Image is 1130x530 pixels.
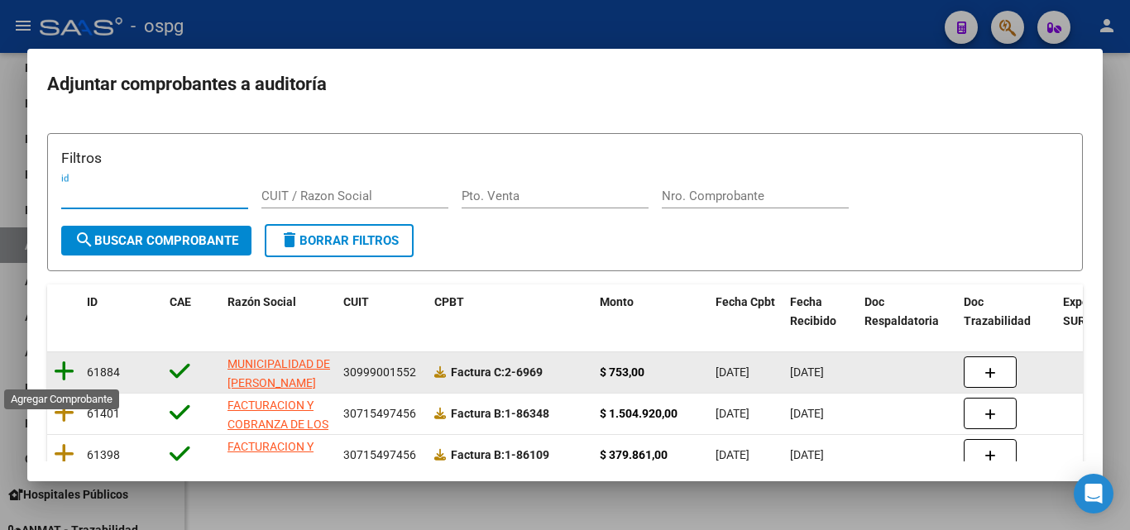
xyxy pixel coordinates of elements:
[343,365,416,379] span: 30999001552
[227,295,296,308] span: Razón Social
[87,295,98,308] span: ID
[343,407,416,420] span: 30715497456
[451,365,543,379] strong: 2-6969
[716,448,749,461] span: [DATE]
[600,448,668,461] strong: $ 379.861,00
[343,448,416,461] span: 30715497456
[87,448,120,461] span: 61398
[451,448,549,461] strong: 1-86109
[864,295,939,327] span: Doc Respaldatoria
[790,448,824,461] span: [DATE]
[600,365,644,379] strong: $ 753,00
[964,295,1031,327] span: Doc Trazabilidad
[61,147,1069,169] h3: Filtros
[227,440,328,509] span: FACTURACION Y COBRANZA DE LOS EFECTORES PUBLICOS S.E.
[74,233,238,248] span: Buscar Comprobante
[87,407,120,420] span: 61401
[716,365,749,379] span: [DATE]
[451,407,505,420] span: Factura B:
[716,407,749,420] span: [DATE]
[593,284,709,339] datatable-header-cell: Monto
[600,295,634,308] span: Monto
[1074,474,1113,513] div: Open Intercom Messenger
[280,233,399,248] span: Borrar Filtros
[783,284,858,339] datatable-header-cell: Fecha Recibido
[790,295,836,327] span: Fecha Recibido
[343,295,369,308] span: CUIT
[74,230,94,250] mat-icon: search
[61,226,251,255] button: Buscar Comprobante
[337,284,428,339] datatable-header-cell: CUIT
[957,284,1056,339] datatable-header-cell: Doc Trazabilidad
[428,284,593,339] datatable-header-cell: CPBT
[790,365,824,379] span: [DATE]
[451,407,549,420] strong: 1-86348
[451,365,505,379] span: Factura C:
[227,357,330,389] span: MUNICIPALIDAD DE [PERSON_NAME]
[47,69,1083,100] h2: Adjuntar comprobantes a auditoría
[227,399,328,468] span: FACTURACION Y COBRANZA DE LOS EFECTORES PUBLICOS S.E.
[451,448,505,461] span: Factura B:
[709,284,783,339] datatable-header-cell: Fecha Cpbt
[790,407,824,420] span: [DATE]
[716,295,775,308] span: Fecha Cpbt
[600,407,678,420] strong: $ 1.504.920,00
[163,284,221,339] datatable-header-cell: CAE
[80,284,163,339] datatable-header-cell: ID
[265,224,414,257] button: Borrar Filtros
[221,284,337,339] datatable-header-cell: Razón Social
[87,365,120,379] span: 61884
[280,230,299,250] mat-icon: delete
[434,295,464,308] span: CPBT
[858,284,957,339] datatable-header-cell: Doc Respaldatoria
[170,295,191,308] span: CAE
